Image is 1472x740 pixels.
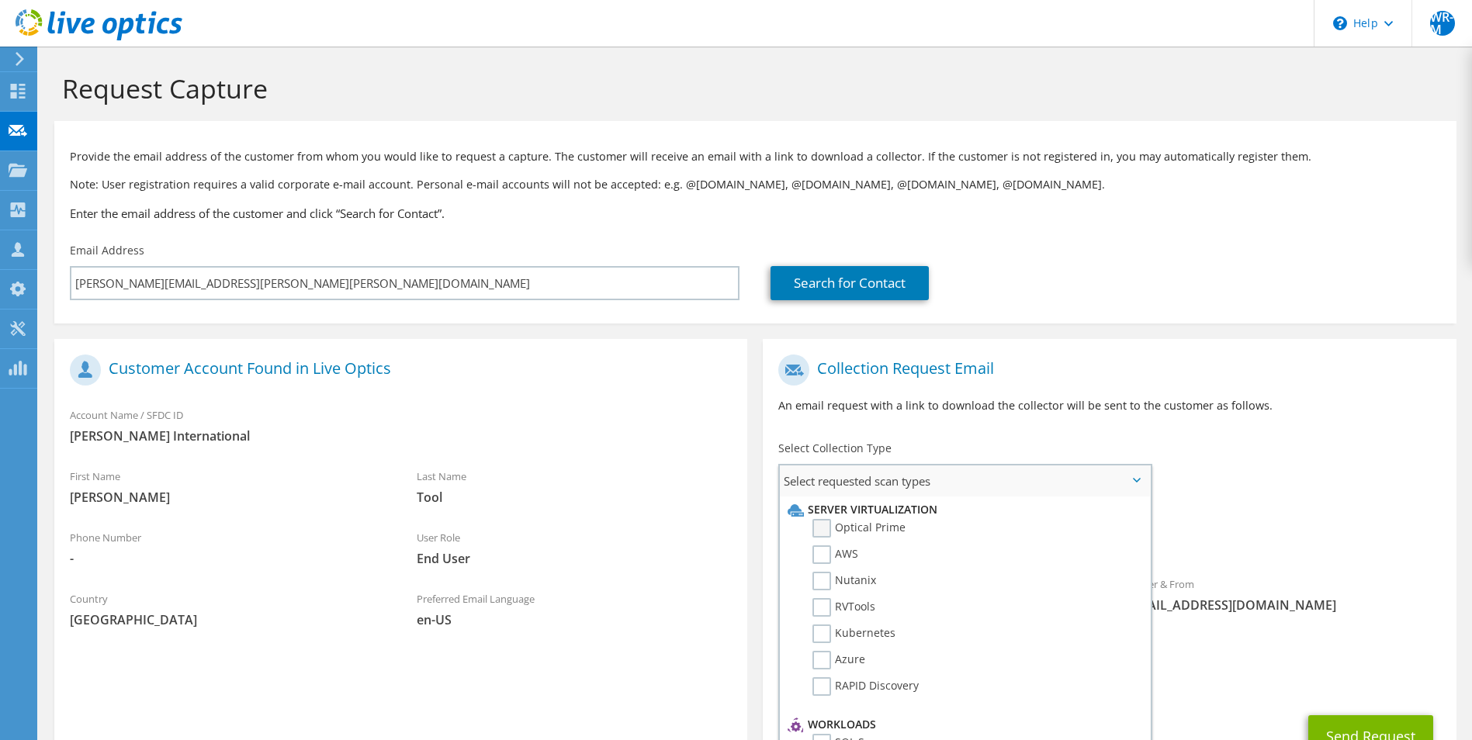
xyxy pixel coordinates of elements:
[1110,568,1456,621] div: Sender & From
[54,460,401,514] div: First Name
[1125,596,1441,614] span: [EMAIL_ADDRESS][DOMAIN_NAME]
[70,354,724,386] h1: Customer Account Found in Live Optics
[70,176,1441,193] p: Note: User registration requires a valid corporate e-mail account. Personal e-mail accounts will ...
[812,572,876,590] label: Nutanix
[401,460,748,514] div: Last Name
[780,465,1149,496] span: Select requested scan types
[1430,11,1455,36] span: WR-M
[812,651,865,669] label: Azure
[812,624,895,643] label: Kubernetes
[763,568,1110,638] div: To
[62,72,1441,105] h1: Request Capture
[417,611,733,628] span: en-US
[70,148,1441,165] p: Provide the email address of the customer from whom you would like to request a capture. The cust...
[417,489,733,506] span: Tool
[70,205,1441,222] h3: Enter the email address of the customer and click “Search for Contact”.
[812,598,875,617] label: RVTools
[784,500,1141,519] li: Server Virtualization
[812,519,906,538] label: Optical Prime
[771,266,929,300] a: Search for Contact
[70,611,386,628] span: [GEOGRAPHIC_DATA]
[1333,16,1347,30] svg: \n
[70,243,144,258] label: Email Address
[70,550,386,567] span: -
[70,489,386,506] span: [PERSON_NAME]
[778,354,1432,386] h1: Collection Request Email
[54,583,401,636] div: Country
[54,399,747,452] div: Account Name / SFDC ID
[401,583,748,636] div: Preferred Email Language
[401,521,748,575] div: User Role
[812,677,919,696] label: RAPID Discovery
[763,646,1456,700] div: CC & Reply To
[778,397,1440,414] p: An email request with a link to download the collector will be sent to the customer as follows.
[417,550,733,567] span: End User
[778,441,892,456] label: Select Collection Type
[54,521,401,575] div: Phone Number
[812,545,858,564] label: AWS
[763,503,1456,560] div: Requested Collections
[70,427,732,444] span: [PERSON_NAME] International
[784,715,1141,734] li: Workloads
